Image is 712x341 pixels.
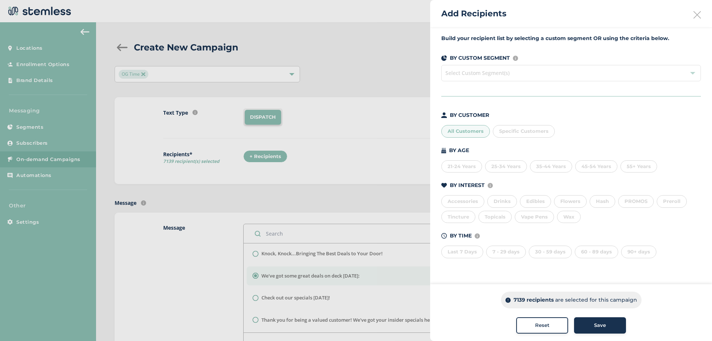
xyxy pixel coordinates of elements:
[590,195,615,208] div: Hash
[441,112,447,118] img: icon-person-dark-ced50e5f.svg
[520,195,551,208] div: Edibles
[450,181,485,189] p: BY INTEREST
[557,211,581,223] div: Wax
[441,195,484,208] div: Accessories
[441,148,446,153] img: icon-cake-93b2a7b5.svg
[485,160,527,173] div: 25-34 Years
[499,128,548,134] span: Specific Customers
[554,195,587,208] div: Flowers
[441,35,701,42] label: Build your recipient list by selecting a custom segment OR using the criteria below.
[575,246,618,258] div: 60 - 89 days
[516,317,568,334] button: Reset
[513,56,518,61] img: icon-info-236977d2.svg
[441,183,447,188] img: icon-heart-dark-29e6356f.svg
[450,54,510,62] p: BY CUSTOM SEGMENT
[441,125,490,138] div: All Customers
[575,160,617,173] div: 45-54 Years
[574,317,626,334] button: Save
[450,232,472,240] p: BY TIME
[449,147,469,154] p: BY AGE
[488,183,493,188] img: icon-info-236977d2.svg
[441,233,447,239] img: icon-time-dark-e6b1183b.svg
[535,322,550,329] span: Reset
[475,233,480,239] img: icon-info-236977d2.svg
[486,246,526,258] div: 7 - 29 days
[514,296,554,304] p: 7139 recipients
[621,246,656,258] div: 90+ days
[487,195,517,208] div: Drinks
[450,111,489,119] p: BY CUSTOMER
[555,296,637,304] p: are selected for this campaign
[441,246,483,258] div: Last 7 Days
[505,298,511,303] img: icon-info-dark-48f6c5f3.svg
[441,55,447,61] img: icon-segments-dark-074adb27.svg
[515,211,554,223] div: Vape Pens
[618,195,654,208] div: PROMOS
[620,160,657,173] div: 55+ Years
[441,211,475,223] div: Tincture
[675,305,712,341] iframe: Chat Widget
[529,246,572,258] div: 30 - 59 days
[594,322,606,329] span: Save
[441,160,482,173] div: 21-24 Years
[657,195,687,208] div: Preroll
[478,211,512,223] div: Topicals
[530,160,572,173] div: 35-44 Years
[441,7,507,20] h2: Add Recipients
